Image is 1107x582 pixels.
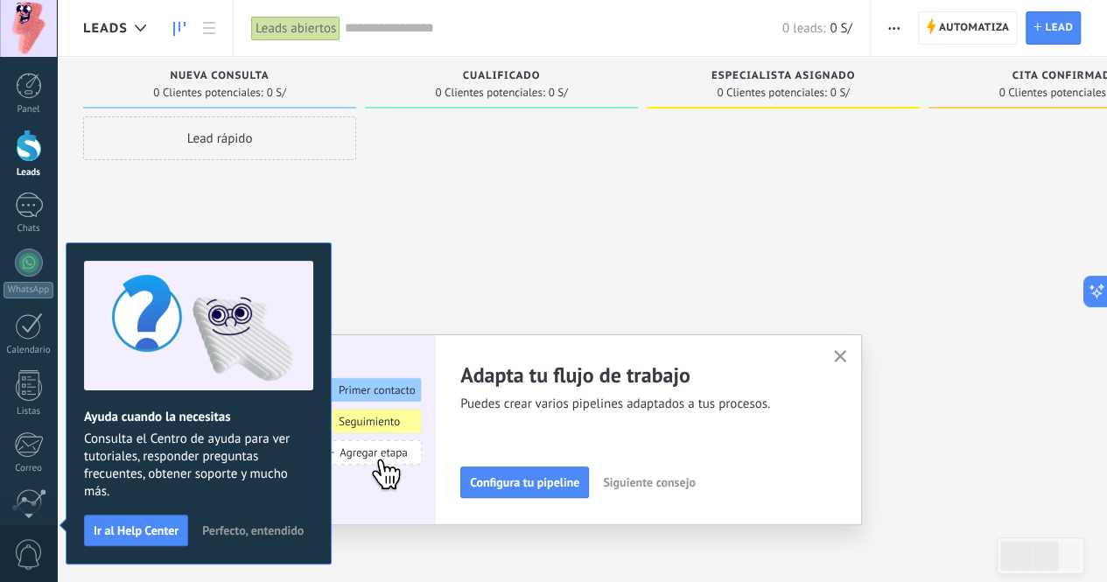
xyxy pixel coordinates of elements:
[603,476,695,488] span: Siguiente consejo
[460,396,812,413] span: Puedes crear varios pipelines adaptados a tus procesos.
[549,88,568,98] span: 0 S/
[4,345,54,356] div: Calendario
[1045,12,1073,44] span: Lead
[830,88,850,98] span: 0 S/
[83,20,128,37] span: Leads
[251,16,340,41] div: Leads abiertos
[4,167,54,179] div: Leads
[153,88,263,98] span: 0 Clientes potenciales:
[194,11,224,46] a: Lista
[595,469,703,495] button: Siguiente consejo
[463,70,541,82] span: Cualificado
[939,12,1010,44] span: Automatiza
[717,88,826,98] span: 0 Clientes potenciales:
[84,515,188,546] button: Ir al Help Center
[881,11,907,45] button: Más
[84,409,313,425] h2: Ayuda cuando la necesitas
[470,476,579,488] span: Configura tu pipeline
[84,431,313,501] span: Consulta el Centro de ayuda para ver tutoriales, responder preguntas frecuentes, obtener soporte ...
[4,406,54,417] div: Listas
[94,524,179,536] span: Ir al Help Center
[202,524,304,536] span: Perfecto, entendido
[435,88,544,98] span: 0 Clientes potenciales:
[782,20,825,37] span: 0 leads:
[4,463,54,474] div: Correo
[655,70,911,85] div: Especialista asignado
[918,11,1018,45] a: Automatiza
[83,116,356,160] div: Lead rápido
[460,361,812,389] h2: Adapta tu flujo de trabajo
[4,282,53,298] div: WhatsApp
[711,70,855,82] span: Especialista asignado
[165,11,194,46] a: Leads
[830,20,851,37] span: 0 S/
[4,104,54,116] div: Panel
[92,70,347,85] div: Nueva consulta
[1026,11,1081,45] a: Lead
[170,70,269,82] span: Nueva consulta
[194,517,312,543] button: Perfecto, entendido
[267,88,286,98] span: 0 S/
[374,70,629,85] div: Cualificado
[460,466,589,498] button: Configura tu pipeline
[4,223,54,235] div: Chats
